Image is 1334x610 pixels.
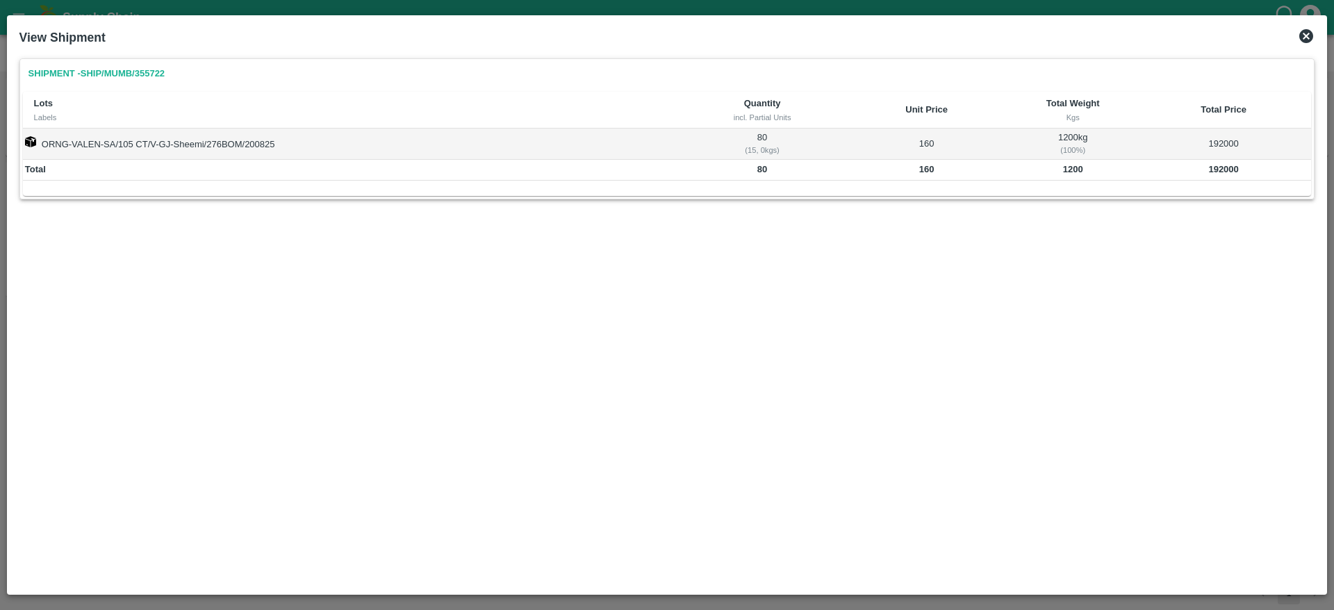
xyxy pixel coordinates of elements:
[1063,164,1083,174] b: 1200
[1208,164,1238,174] b: 192000
[905,104,948,115] b: Unit Price
[684,144,841,156] div: ( 15, 0 kgs)
[1012,144,1134,156] div: ( 100 %)
[682,129,843,159] td: 80
[23,129,682,159] td: ORNG-VALEN-SA/105 CT/V-GJ-Sheemi/276BOM/200825
[1010,129,1136,159] td: 1200 kg
[693,111,832,124] div: incl. Partial Units
[1201,104,1246,115] b: Total Price
[757,164,767,174] b: 80
[1021,111,1125,124] div: Kgs
[23,62,171,86] a: Shipment -SHIP/MUMB/355722
[34,111,670,124] div: Labels
[25,164,46,174] b: Total
[843,129,1010,159] td: 160
[25,136,36,147] img: box
[1136,129,1312,159] td: 192000
[919,164,934,174] b: 160
[19,31,106,44] b: View Shipment
[744,98,781,108] b: Quantity
[1046,98,1100,108] b: Total Weight
[34,98,53,108] b: Lots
